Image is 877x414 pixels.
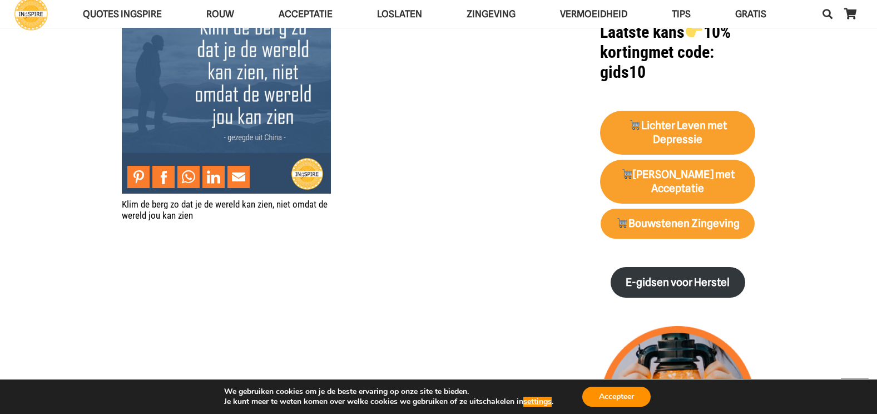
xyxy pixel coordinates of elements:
a: Pin to Pinterest [127,166,150,188]
strong: [PERSON_NAME] met Acceptatie [621,168,735,195]
a: Share to Facebook [152,166,175,188]
span: Acceptatie [279,8,333,19]
img: 👉 [686,23,702,40]
span: QUOTES INGSPIRE [83,8,162,19]
img: 🛒 [617,218,627,228]
li: Pinterest [127,166,152,188]
strong: Laatste kans 10% korting [600,22,731,62]
strong: Bouwstenen Zingeving [616,217,740,230]
button: Accepteer [582,387,651,407]
a: Terug naar top [841,378,869,406]
a: Share to WhatsApp [177,166,200,188]
span: Loslaten [377,8,422,19]
strong: Lichter Leven met Depressie [629,119,727,146]
img: 🛒 [630,120,640,130]
a: Share to LinkedIn [202,166,225,188]
a: 🛒[PERSON_NAME] met Acceptatie [600,160,755,204]
img: 🛒 [622,169,632,179]
span: VERMOEIDHEID [560,8,627,19]
button: settings [523,397,552,407]
span: GRATIS [735,8,766,19]
p: We gebruiken cookies om je de beste ervaring op onze site te bieden. [224,387,553,397]
li: Email This [227,166,252,188]
p: Je kunt meer te weten komen over welke cookies we gebruiken of ze uitschakelen in . [224,397,553,407]
a: 🛒Bouwstenen Zingeving [601,209,755,239]
li: Facebook [152,166,177,188]
span: TIPS [672,8,691,19]
span: Zingeving [467,8,516,19]
span: ROUW [206,8,234,19]
li: WhatsApp [177,166,202,188]
strong: E-gidsen voor Herstel [626,276,730,289]
h1: met code: gids10 [600,22,755,82]
a: E-gidsen voor Herstel [611,267,745,298]
li: LinkedIn [202,166,227,188]
a: Mail to Email This [227,166,250,188]
a: 🛒Lichter Leven met Depressie [600,111,755,155]
a: Klim de berg zo dat je de wereld kan zien, niet omdat de wereld jou kan zien [122,199,328,221]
